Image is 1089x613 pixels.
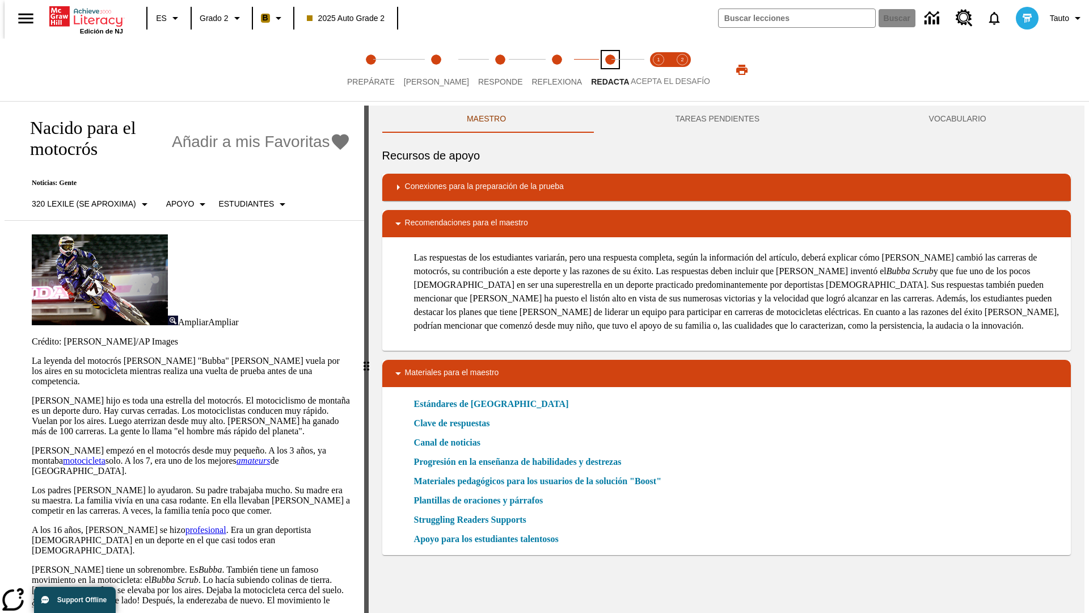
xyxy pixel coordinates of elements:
button: Redacta step 5 of 5 [582,39,638,101]
text: 1 [657,57,660,62]
button: Abrir el menú lateral [9,2,43,35]
a: Centro de recursos, Se abrirá en una pestaña nueva. [949,3,980,33]
span: Grado 2 [200,12,229,24]
p: [PERSON_NAME] empezó en el motocrós desde muy pequeño. A los 3 años, ya montaba solo. A los 7, er... [32,446,351,476]
a: Progresión en la enseñanza de habilidades y destrezas, Se abrirá en una nueva ventana o pestaña [414,455,622,469]
a: Plantillas de oraciones y párrafos, Se abrirá en una nueva ventana o pestaña [414,494,543,507]
div: Materiales para el maestro [382,360,1071,387]
span: Edición de NJ [80,28,123,35]
a: Clave de respuestas, Se abrirá en una nueva ventana o pestaña [414,417,490,430]
button: Reflexiona step 4 of 5 [522,39,591,101]
p: Crédito: [PERSON_NAME]/AP Images [32,337,351,347]
p: Los padres [PERSON_NAME] lo ayudaron. Su padre trabajaba mucho. Su madre era su maestra. La famil... [32,485,351,516]
em: Bubba Scrub [151,575,199,585]
div: Pulsa la tecla de intro o la barra espaciadora y luego presiona las flechas de derecha e izquierd... [364,106,369,613]
button: Maestro [382,106,591,133]
p: La leyenda del motocrós [PERSON_NAME] "Bubba" [PERSON_NAME] vuela por los aires en su motocicleta... [32,356,351,387]
div: Portada [49,4,123,35]
button: Grado: Grado 2, Elige un grado [195,8,248,28]
p: Materiales para el maestro [405,367,499,380]
span: B [263,11,268,25]
a: Canal de noticias, Se abrirá en una nueva ventana o pestaña [414,436,480,450]
button: Lenguaje: ES, Selecciona un idioma [151,8,187,28]
button: Seleccionar estudiante [214,194,294,215]
button: Tipo de apoyo, Apoyo [162,194,214,215]
button: Añadir a mis Favoritas - Nacido para el motocrós [172,132,351,152]
span: Responde [478,77,523,86]
span: Ampliar [178,317,208,327]
h1: Nacido para el motocrós [18,117,166,159]
button: Seleccione Lexile, 320 Lexile (Se aproxima) [27,194,156,215]
img: avatar image [1016,7,1039,30]
div: Recomendaciones para el maestro [382,210,1071,237]
h6: Recursos de apoyo [382,146,1071,165]
a: Notificaciones [980,3,1009,33]
p: 320 Lexile (Se aproxima) [32,198,136,210]
a: Materiales pedagógicos para los usuarios de la solución "Boost", Se abrirá en una nueva ventana o... [414,475,661,488]
input: Buscar campo [719,9,875,27]
a: profesional [185,525,226,535]
p: [PERSON_NAME] hijo es toda una estrella del motocrós. El motociclismo de montaña es un deporte du... [32,396,351,436]
text: 2 [681,57,683,62]
a: amateurs [237,456,271,465]
a: Struggling Readers Supports [414,513,533,527]
a: Apoyo para los estudiantes talentosos [414,532,565,546]
p: Conexiones para la preparación de la prueba [405,180,564,194]
a: Estándares de [GEOGRAPHIC_DATA] [414,397,576,411]
div: activity [369,106,1084,613]
button: Acepta el desafío contesta step 2 of 2 [666,39,699,101]
span: ACEPTA EL DESAFÍO [631,77,710,86]
button: Lee step 2 of 5 [395,39,478,101]
span: 2025 Auto Grade 2 [307,12,385,24]
p: Apoyo [166,198,195,210]
span: Redacta [591,77,629,86]
span: Tauto [1050,12,1069,24]
button: Boost El color de la clase es anaranjado claro. Cambiar el color de la clase. [256,8,290,28]
div: Conexiones para la preparación de la prueba [382,174,1071,201]
div: reading [5,106,364,607]
a: Centro de información [918,3,949,34]
p: Las respuestas de los estudiantes variarán, pero una respuesta completa, según la información del... [414,251,1062,333]
button: Perfil/Configuración [1045,8,1089,28]
button: TAREAS PENDIENTES [590,106,844,133]
p: Estudiantes [218,198,274,210]
a: motocicleta [63,456,105,465]
span: Reflexiona [531,77,582,86]
span: ES [156,12,167,24]
span: Prepárate [347,77,395,86]
span: [PERSON_NAME] [404,77,469,86]
button: Acepta el desafío lee step 1 of 2 [642,39,675,101]
button: Imprimir [724,60,760,80]
em: Bubba Scrub [887,266,934,276]
span: Ampliar [208,317,238,327]
span: Support Offline [57,596,107,604]
img: Ampliar [168,316,178,325]
div: Instructional Panel Tabs [382,106,1071,133]
p: Recomendaciones para el maestro [405,217,528,230]
em: Bubba [199,565,222,574]
button: VOCABULARIO [844,106,1071,133]
button: Escoja un nuevo avatar [1009,3,1045,33]
button: Support Offline [34,587,116,613]
p: A los 16 años, [PERSON_NAME] se hizo . Era un gran deportista [DEMOGRAPHIC_DATA] en un deporte en... [32,525,351,556]
span: Añadir a mis Favoritas [172,133,330,151]
p: Noticias: Gente [18,179,351,187]
button: Prepárate step 1 of 5 [338,39,404,101]
img: El corredor de motocrós James Stewart vuela por los aires en su motocicleta de montaña. [32,234,168,325]
button: Responde step 3 of 5 [469,39,532,101]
